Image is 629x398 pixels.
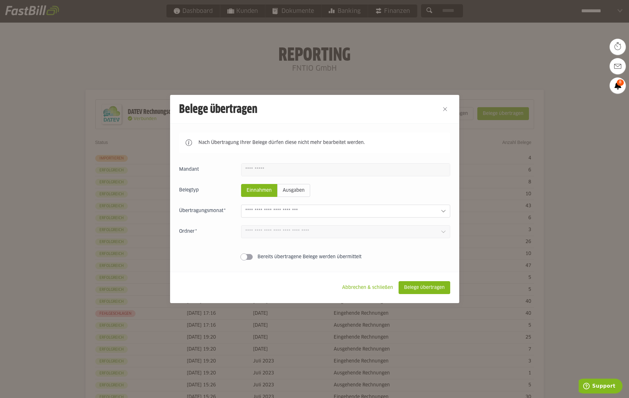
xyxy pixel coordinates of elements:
a: 8 [610,77,626,94]
sl-radio-button: Ausgaben [277,184,310,197]
sl-button: Abbrechen & schließen [337,281,399,294]
sl-button: Belege übertragen [399,281,450,294]
iframe: Öffnet ein Widget, in dem Sie weitere Informationen finden [579,379,623,395]
span: 8 [617,79,624,86]
sl-switch: Bereits übertragene Belege werden übermittelt [179,254,450,260]
sl-radio-button: Einnahmen [241,184,277,197]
